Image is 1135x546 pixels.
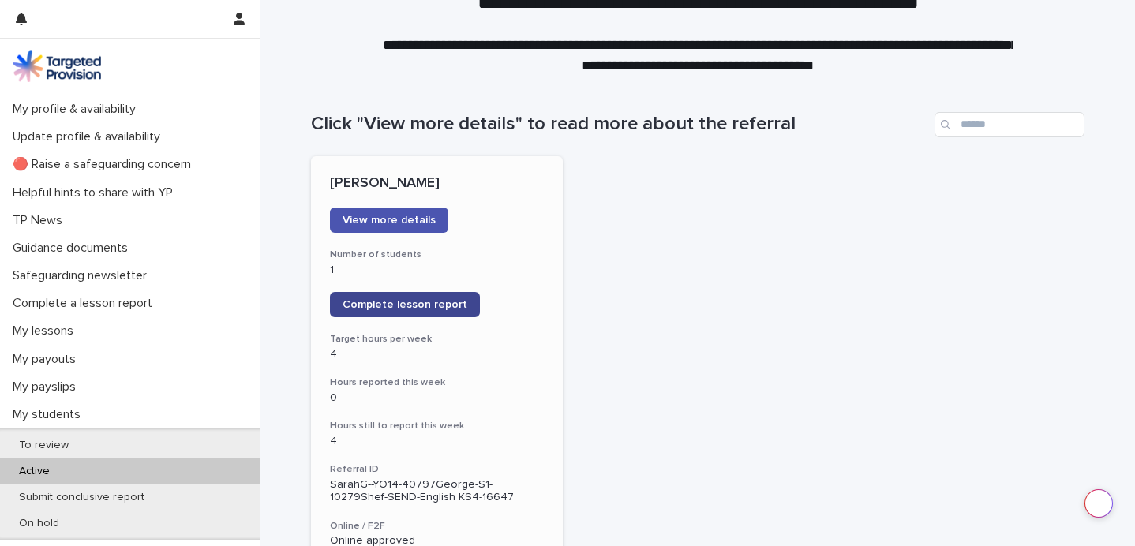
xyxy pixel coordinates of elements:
h3: Number of students [330,249,544,261]
a: Complete lesson report [330,292,480,317]
p: Helpful hints to share with YP [6,185,185,200]
p: 4 [330,435,544,448]
p: Submit conclusive report [6,491,157,504]
p: My lessons [6,323,86,338]
p: Update profile & availability [6,129,173,144]
input: Search [935,112,1084,137]
img: M5nRWzHhSzIhMunXDL62 [13,50,101,82]
p: My profile & availability [6,102,148,117]
p: TP News [6,213,75,228]
p: My payouts [6,352,88,367]
p: 0 [330,391,544,405]
h3: Hours still to report this week [330,420,544,432]
p: 1 [330,264,544,277]
p: [PERSON_NAME] [330,175,544,193]
h1: Click "View more details" to read more about the referral [311,113,928,136]
h3: Hours reported this week [330,376,544,389]
p: Complete a lesson report [6,296,165,311]
p: On hold [6,517,72,530]
p: My students [6,407,93,422]
p: Guidance documents [6,241,140,256]
h3: Referral ID [330,463,544,476]
span: Complete lesson report [343,299,467,310]
h3: Target hours per week [330,333,544,346]
p: 4 [330,348,544,361]
span: View more details [343,215,436,226]
p: To review [6,439,81,452]
p: Active [6,465,62,478]
p: 🔴 Raise a safeguarding concern [6,157,204,172]
a: View more details [330,208,448,233]
h3: Online / F2F [330,520,544,533]
p: Safeguarding newsletter [6,268,159,283]
p: My payslips [6,380,88,395]
p: SarahG--YO14-40797George-S1-10279Shef-SEND-English KS4-16647 [330,478,544,505]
